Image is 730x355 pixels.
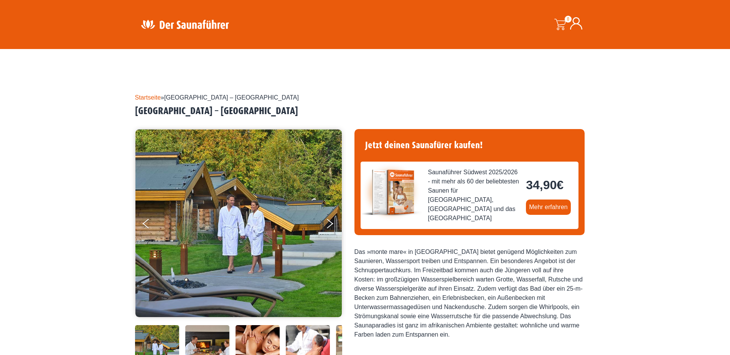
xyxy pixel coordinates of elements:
[354,247,585,339] div: Das »monte mare« in [GEOGRAPHIC_DATA] bietet genügend Möglichkeiten zum Saunieren, Wassersport tr...
[557,178,564,192] span: €
[428,168,520,223] span: Saunaführer Südwest 2025/2026 - mit mehr als 60 der beliebtesten Saunen für [GEOGRAPHIC_DATA], [G...
[325,216,344,235] button: Next
[164,94,299,101] span: [GEOGRAPHIC_DATA] – [GEOGRAPHIC_DATA]
[143,216,162,235] button: Previous
[361,162,422,223] img: der-saunafuehrer-2025-suedwest.jpg
[361,135,578,155] h4: Jetzt deinen Saunafürer kaufen!
[135,105,595,117] h2: [GEOGRAPHIC_DATA] – [GEOGRAPHIC_DATA]
[526,178,564,192] bdi: 34,90
[135,94,299,101] span: »
[526,200,571,215] a: Mehr erfahren
[565,16,572,23] span: 0
[135,94,161,101] a: Startseite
